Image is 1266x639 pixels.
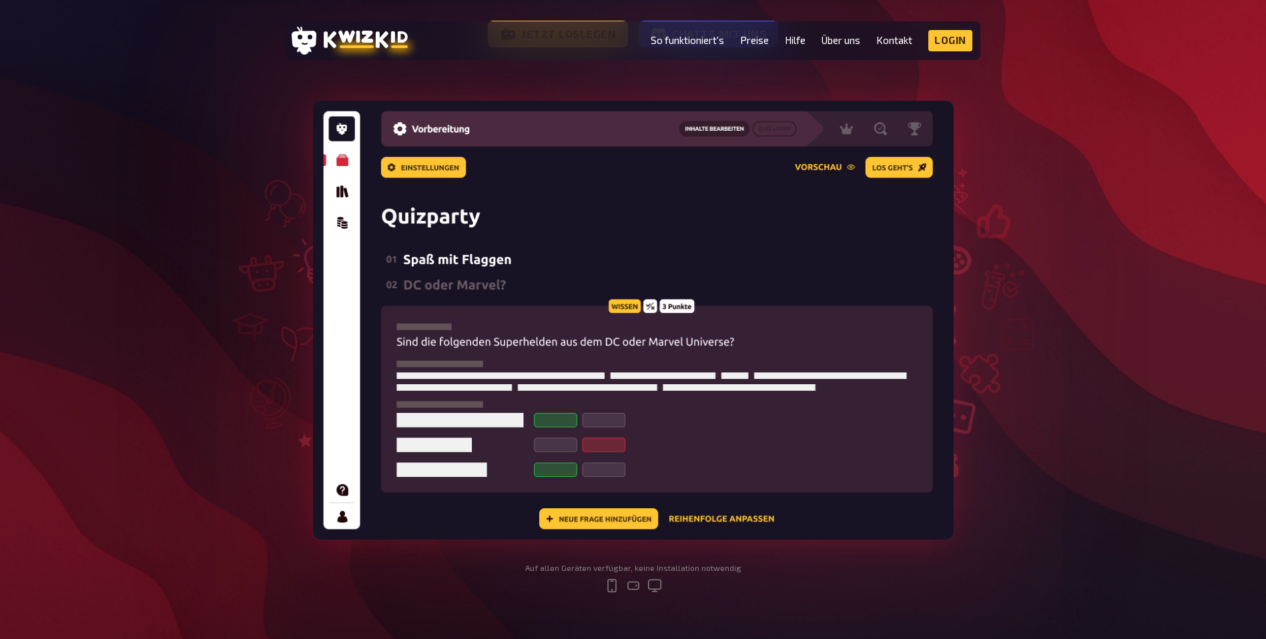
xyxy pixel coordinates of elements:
[822,35,860,46] a: Über uns
[488,21,628,47] a: Jetzt loslegen
[525,564,741,573] div: Auf allen Geräten verfügbar, keine Installation notwendig
[876,35,912,46] a: Kontakt
[928,30,972,51] a: Login
[785,35,806,46] a: Hilfe
[740,35,769,46] a: Preise
[647,578,663,594] svg: desktop
[604,578,620,594] svg: mobile
[625,578,641,594] svg: tablet
[651,35,724,46] a: So funktioniert's
[313,101,954,540] img: kwizkid
[639,21,778,47] a: Chatte mit uns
